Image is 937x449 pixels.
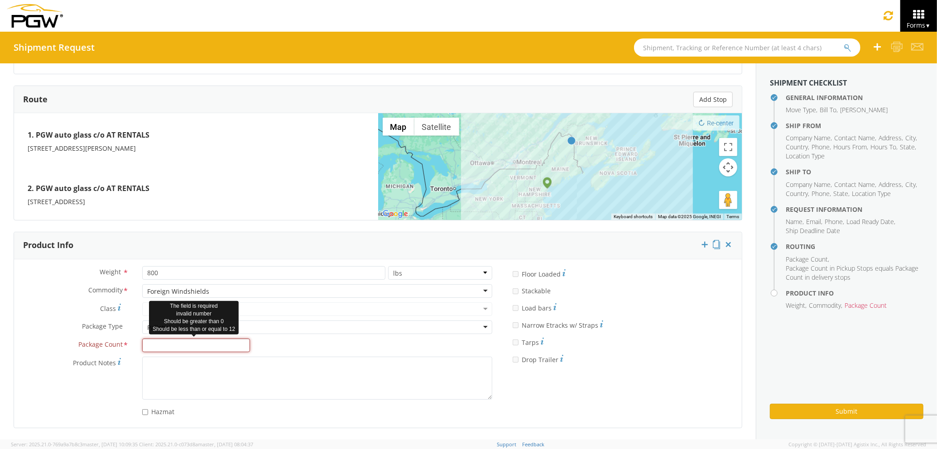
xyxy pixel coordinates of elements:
[812,189,831,198] li: ,
[840,105,888,114] span: [PERSON_NAME]
[820,105,836,114] span: Bill To
[786,243,923,250] h4: Routing
[786,226,840,235] span: Ship Deadline Date
[905,134,917,143] li: ,
[786,189,809,198] li: ,
[380,208,410,220] a: Open this area in Google Maps (opens a new window)
[14,43,95,53] h4: Shipment Request
[634,38,860,57] input: Shipment, Tracking or Reference Number (at least 4 chars)
[905,180,916,189] span: City
[786,301,805,310] span: Weight
[833,143,867,151] span: Hours From
[786,255,829,264] li: ,
[7,4,63,28] img: pgw-form-logo-1aaa8060b1cc70fad034.png
[879,134,903,143] li: ,
[870,143,898,152] li: ,
[845,301,887,310] span: Package Count
[100,304,116,313] span: Class
[513,288,519,294] input: Stackable
[786,134,832,143] li: ,
[834,180,876,189] li: ,
[147,323,171,332] div: Pallet(s)
[812,189,830,198] span: Phone
[786,189,808,198] span: Country
[905,180,917,189] li: ,
[513,302,557,313] label: Load bars
[414,118,459,136] button: Show satellite imagery
[786,105,816,114] span: Move Type
[770,78,847,88] strong: Shipment Checklist
[658,214,721,219] span: Map data ©2025 Google, INEGI
[834,180,875,189] span: Contact Name
[833,189,850,198] li: ,
[513,268,566,279] label: Floor Loaded
[693,92,733,107] button: Add Stop
[786,105,817,115] li: ,
[846,217,894,226] span: Load Ready Date
[142,406,176,416] label: Hazmat
[149,301,239,335] div: The field is required invalid number Should be greater than 0 Should be less than or equal to 12
[380,208,410,220] img: Google
[806,217,821,226] span: Email
[852,189,891,198] span: Location Type
[693,115,740,131] button: Re-center
[834,134,875,142] span: Contact Name
[834,134,876,143] li: ,
[786,290,923,296] h4: Product Info
[879,180,903,189] li: ,
[907,21,931,29] span: Forms
[513,322,519,328] input: Narrow Etracks w/ Straps
[786,180,831,189] span: Company Name
[900,143,916,152] li: ,
[786,255,828,263] span: Package Count
[820,105,838,115] li: ,
[11,441,138,448] span: Server: 2025.21.0-769a9a7b8c3
[28,144,136,153] span: [STREET_ADDRESS][PERSON_NAME]
[513,305,519,311] input: Load bars
[719,191,737,209] button: Drag Pegman onto the map to open Street View
[513,336,544,347] label: Tarps
[28,180,365,197] h4: 2. PGW auto glass c/o AT RENTALS
[812,143,830,151] span: Phone
[88,286,123,296] span: Commodity
[879,134,902,142] span: Address
[786,217,802,226] span: Name
[786,168,923,175] h4: Ship To
[73,358,116,367] span: Product Notes
[100,267,121,276] span: Weight
[809,301,842,310] li: ,
[726,214,739,219] a: Terms
[833,143,868,152] li: ,
[846,217,895,226] li: ,
[78,340,123,350] span: Package Count
[786,134,831,142] span: Company Name
[614,214,653,220] button: Keyboard shortcuts
[23,95,48,104] h3: Route
[786,122,923,129] h4: Ship From
[833,189,848,198] span: State
[719,138,737,156] button: Toggle fullscreen view
[825,217,843,226] span: Phone
[786,264,918,282] span: Package Count in Pickup Stops equals Package Count in delivery stops
[139,441,253,448] span: Client: 2025.21.0-c073d8a
[23,241,73,250] h3: Product Info
[825,217,844,226] li: ,
[788,441,926,448] span: Copyright © [DATE]-[DATE] Agistix Inc., All Rights Reserved
[806,217,822,226] li: ,
[786,180,832,189] li: ,
[82,322,123,332] span: Package Type
[383,118,414,136] button: Show street map
[879,180,902,189] span: Address
[770,404,923,419] button: Submit
[513,271,519,277] input: Floor Loaded
[719,158,737,177] button: Map camera controls
[925,22,931,29] span: ▼
[198,441,253,448] span: master, [DATE] 08:04:37
[513,353,563,364] label: Drop Trailer
[786,152,825,160] span: Location Type
[900,143,915,151] span: State
[513,339,519,345] input: Tarps
[28,197,85,206] span: [STREET_ADDRESS]
[147,287,209,296] div: Foreign Windshields
[786,301,807,310] li: ,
